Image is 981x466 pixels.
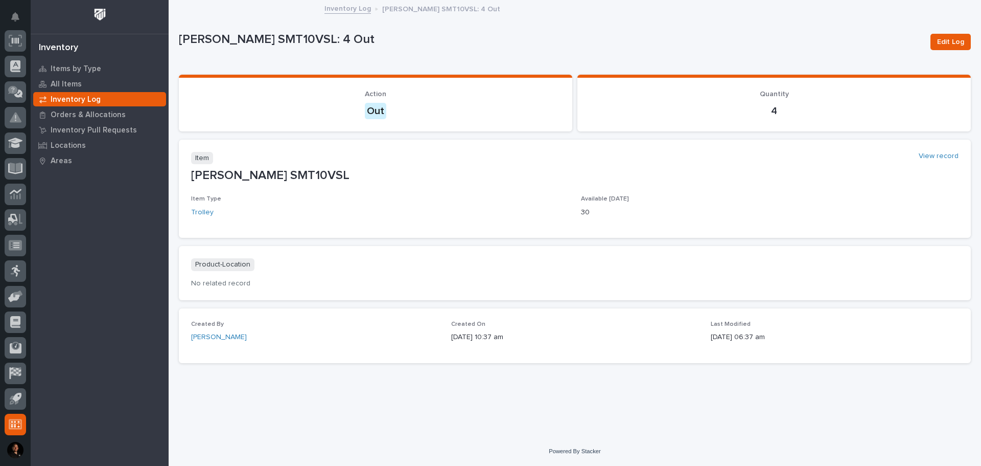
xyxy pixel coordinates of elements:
[13,12,26,29] div: Notifications
[31,153,169,168] a: Areas
[191,279,959,288] p: No related record
[930,34,971,50] button: Edit Log
[51,95,101,104] p: Inventory Log
[31,138,169,153] a: Locations
[31,107,169,122] a: Orders & Allocations
[324,2,371,14] a: Inventory Log
[191,258,254,271] p: Product-Location
[179,32,922,47] p: [PERSON_NAME] SMT10VSL: 4 Out
[31,122,169,138] a: Inventory Pull Requests
[711,332,959,343] p: [DATE] 06:37 am
[451,332,699,343] p: [DATE] 10:37 am
[191,207,214,218] a: Trolley
[51,110,126,120] p: Orders & Allocations
[581,207,959,218] p: 30
[51,141,86,150] p: Locations
[382,3,500,14] p: [PERSON_NAME] SMT10VSL: 4 Out
[919,152,959,161] a: View record
[191,321,224,327] span: Created By
[5,6,26,28] button: Notifications
[191,332,247,343] a: [PERSON_NAME]
[5,439,26,461] button: users-avatar
[365,103,386,119] div: Out
[451,321,485,327] span: Created On
[51,126,137,135] p: Inventory Pull Requests
[581,196,629,202] span: Available [DATE]
[191,152,213,165] p: Item
[51,80,82,89] p: All Items
[51,64,101,74] p: Items by Type
[90,5,109,24] img: Workspace Logo
[937,37,964,47] span: Edit Log
[760,91,789,98] span: Quantity
[31,92,169,107] a: Inventory Log
[51,157,72,166] p: Areas
[39,42,78,54] div: Inventory
[549,448,600,454] a: Powered By Stacker
[191,168,959,183] p: [PERSON_NAME] SMT10VSL
[711,321,751,327] span: Last Modified
[31,76,169,92] a: All Items
[365,91,386,98] span: Action
[590,105,959,117] p: 4
[31,61,169,76] a: Items by Type
[191,196,221,202] span: Item Type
